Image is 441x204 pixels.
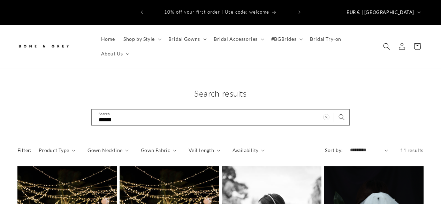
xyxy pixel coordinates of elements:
summary: #BGBrides [267,32,306,46]
span: Shop by Style [123,36,155,42]
summary: Bridal Accessories [210,32,267,46]
span: Availability [233,146,259,154]
span: #BGBrides [271,36,296,42]
a: Bone and Grey Bridal [15,38,90,55]
a: Home [97,32,119,46]
img: Bone and Grey Bridal [17,40,70,52]
span: Bridal Gowns [168,36,200,42]
span: Product Type [39,146,69,154]
span: Gown Neckline [88,146,122,154]
summary: Shop by Style [119,32,164,46]
summary: Bridal Gowns [164,32,210,46]
summary: Gown Neckline (0 selected) [88,146,129,154]
span: Bridal Try-on [310,36,341,42]
span: Bridal Accessories [214,36,258,42]
summary: Search [379,39,394,54]
summary: Product Type (0 selected) [39,146,75,154]
span: Gown Fabric [141,146,170,154]
button: Search [334,109,349,125]
summary: Gown Fabric (0 selected) [141,146,176,154]
label: Sort by: [325,147,343,153]
button: Clear search term [319,109,334,125]
span: 11 results [400,147,424,153]
button: Previous announcement [134,6,150,19]
summary: Availability (0 selected) [233,146,265,154]
a: Bridal Try-on [306,32,345,46]
span: Veil Length [189,146,214,154]
h2: Filter: [17,146,32,154]
h1: Search results [17,88,424,99]
button: Next announcement [292,6,307,19]
span: Home [101,36,115,42]
summary: About Us [97,46,132,61]
summary: Veil Length (0 selected) [189,146,220,154]
span: EUR € | [GEOGRAPHIC_DATA] [347,9,414,16]
button: EUR € | [GEOGRAPHIC_DATA] [342,6,424,19]
span: 10% off your first order | Use code: welcome [164,9,269,15]
span: About Us [101,51,123,57]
